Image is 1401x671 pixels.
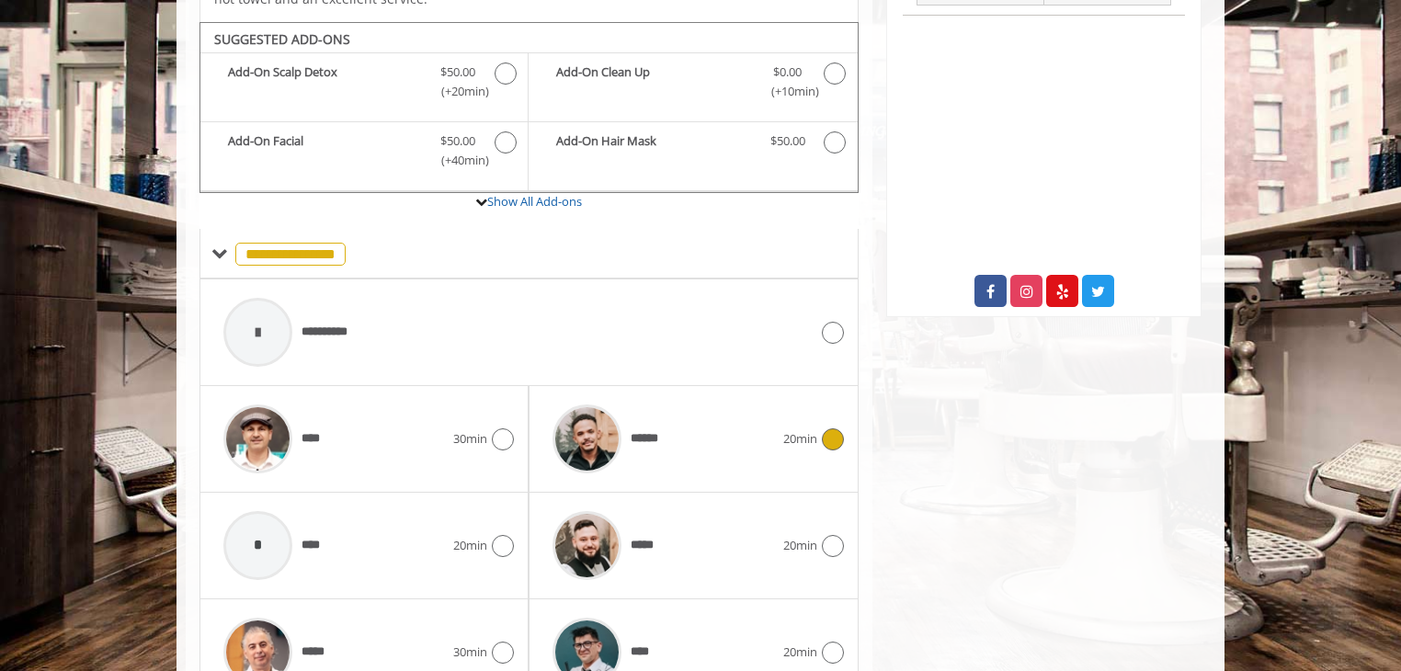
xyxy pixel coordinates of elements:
span: 20min [783,536,817,555]
span: (+10min ) [760,82,814,101]
label: Add-On Facial [210,131,518,175]
span: 30min [453,643,487,662]
span: 20min [783,643,817,662]
a: Show All Add-ons [487,193,582,210]
b: Add-On Hair Mask [556,131,751,154]
b: Add-On Facial [228,131,422,170]
label: Add-On Hair Mask [538,131,848,158]
span: $0.00 [773,63,802,82]
span: $50.00 [440,63,475,82]
label: Add-On Clean Up [538,63,848,106]
span: (+40min ) [431,151,485,170]
div: Beard Trim Add-onS [199,22,859,193]
span: $50.00 [440,131,475,151]
b: Add-On Clean Up [556,63,751,101]
span: 20min [453,536,487,555]
span: 30min [453,429,487,449]
span: 20min [783,429,817,449]
b: SUGGESTED ADD-ONS [214,30,350,48]
label: Add-On Scalp Detox [210,63,518,106]
span: (+20min ) [431,82,485,101]
span: $50.00 [770,131,805,151]
b: Add-On Scalp Detox [228,63,422,101]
